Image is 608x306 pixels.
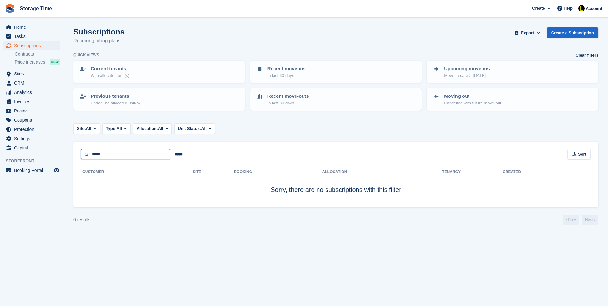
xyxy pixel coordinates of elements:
span: Analytics [14,88,52,97]
img: stora-icon-8386f47178a22dfd0bd8f6a31ec36ba5ce8667c1dd55bd0f319d3a0aa187defe.svg [5,4,15,13]
span: CRM [14,79,52,88]
span: Sites [14,69,52,78]
span: Storefront [6,158,64,164]
a: Upcoming move-ins Move-in date > [DATE] [427,61,598,82]
span: Tasks [14,32,52,41]
a: menu [3,106,60,115]
a: menu [3,166,60,175]
div: NEW [50,59,60,65]
span: Capital [14,143,52,152]
th: Allocation [322,167,442,177]
span: Sorry, there are no subscriptions with this filter [271,186,401,193]
a: menu [3,134,60,143]
a: Clear filters [575,52,598,58]
p: In last 30 days [267,100,309,106]
p: Previous tenants [91,93,140,100]
p: Recent move-outs [267,93,309,100]
a: Previous tenants Ended, no allocated unit(s) [74,89,244,110]
span: Type: [106,126,117,132]
th: Booking [234,167,322,177]
span: Protection [14,125,52,134]
a: menu [3,88,60,97]
p: Move-in date > [DATE] [444,73,490,79]
a: Current tenants With allocated unit(s) [74,61,244,82]
a: menu [3,41,60,50]
button: Type: All [102,123,131,134]
span: Help [564,5,573,11]
span: Pricing [14,106,52,115]
p: Upcoming move-ins [444,65,490,73]
span: All [116,126,122,132]
a: Create a Subscription [547,27,598,38]
span: Settings [14,134,52,143]
button: Unit Status: All [174,123,215,134]
p: With allocated unit(s) [91,73,129,79]
a: Next [582,215,598,225]
span: Unit Status: [178,126,201,132]
a: menu [3,23,60,32]
h1: Subscriptions [73,27,124,36]
p: Cancelled with future move-out [444,100,501,106]
span: Subscriptions [14,41,52,50]
p: In last 30 days [267,73,306,79]
span: Site: [77,126,86,132]
span: Home [14,23,52,32]
span: Booking Portal [14,166,52,175]
span: Sort [578,151,586,157]
a: Recent move-ins In last 30 days [251,61,421,82]
a: menu [3,143,60,152]
a: Storage Time [17,3,55,14]
a: Contracts [15,51,60,57]
span: Invoices [14,97,52,106]
a: menu [3,97,60,106]
span: Coupons [14,116,52,125]
span: All [86,126,91,132]
span: Create [532,5,545,11]
p: Recent move-ins [267,65,306,73]
a: Preview store [53,166,60,174]
span: All [158,126,163,132]
button: Allocation: All [133,123,172,134]
p: Current tenants [91,65,129,73]
th: Site [193,167,234,177]
th: Customer [81,167,193,177]
a: menu [3,125,60,134]
div: 0 results [73,217,90,223]
img: Laaibah Sarwar [578,5,585,11]
a: menu [3,79,60,88]
h6: Quick views [73,52,99,58]
a: Recent move-outs In last 30 days [251,89,421,110]
nav: Page [561,215,600,225]
a: menu [3,116,60,125]
span: All [201,126,206,132]
a: Previous [563,215,579,225]
button: Export [514,27,542,38]
span: Export [521,30,534,36]
button: Site: All [73,123,100,134]
th: Tenancy [442,167,464,177]
a: Moving out Cancelled with future move-out [427,89,598,110]
a: menu [3,69,60,78]
p: Ended, no allocated unit(s) [91,100,140,106]
a: menu [3,32,60,41]
span: Account [586,5,602,12]
a: Price increases NEW [15,58,60,65]
span: Price increases [15,59,45,65]
p: Recurring billing plans [73,37,124,44]
th: Created [503,167,591,177]
p: Moving out [444,93,501,100]
span: Allocation: [137,126,158,132]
